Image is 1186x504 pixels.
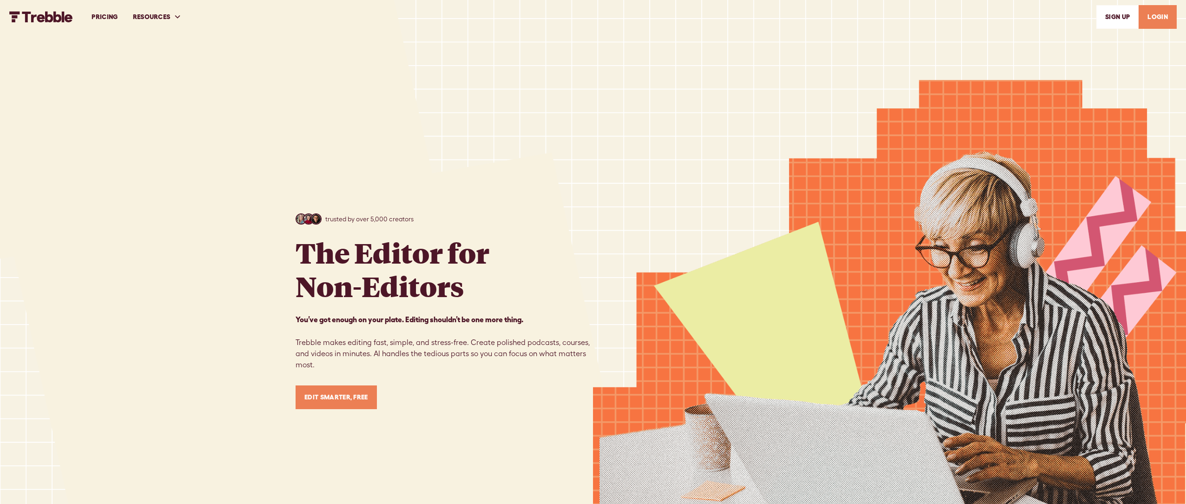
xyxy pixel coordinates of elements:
[325,214,414,224] p: trusted by over 5,000 creators
[296,236,489,303] h1: The Editor for Non-Editors
[133,12,171,22] div: RESOURCES
[1139,5,1177,29] a: LOGIN
[125,1,189,33] div: RESOURCES
[84,1,125,33] a: PRICING
[9,11,73,22] img: Trebble FM Logo
[9,11,73,22] a: home
[1096,5,1139,29] a: SIGn UP
[296,315,523,324] strong: You’ve got enough on your plate. Editing shouldn’t be one more thing. ‍
[296,385,377,409] a: Edit Smarter, Free
[296,314,593,371] p: Trebble makes editing fast, simple, and stress-free. Create polished podcasts, courses, and video...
